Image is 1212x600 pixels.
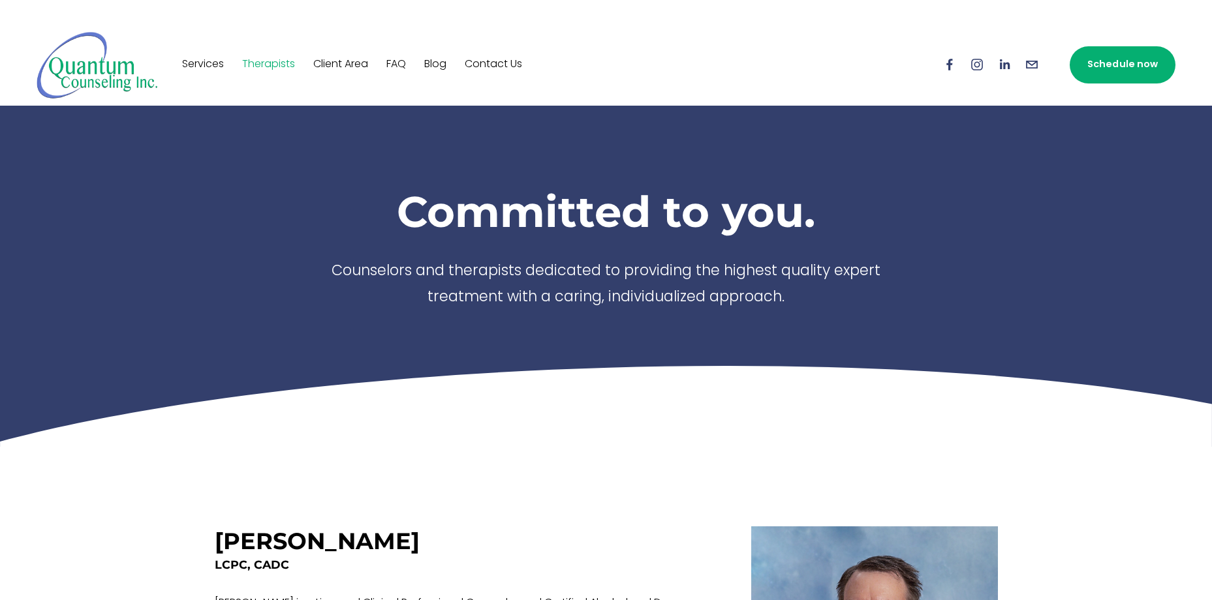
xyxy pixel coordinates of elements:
a: LinkedIn [997,57,1012,72]
h1: Committed to you. [313,185,900,237]
a: info@quantumcounselinginc.com [1025,57,1039,72]
img: Quantum Counseling Inc. | Change starts here. [37,31,159,99]
p: Counselors and therapists dedicated to providing the highest quality expert treatment with a cari... [313,259,900,312]
a: Blog [424,54,446,75]
a: Schedule now [1070,46,1175,83]
a: Contact Us [465,54,522,75]
h3: [PERSON_NAME] [215,527,420,555]
a: Therapists [242,54,295,75]
a: Facebook [942,57,957,72]
a: Client Area [313,54,368,75]
h4: LCPC, CADC [215,557,696,573]
a: Services [182,54,224,75]
a: FAQ [386,54,406,75]
a: Instagram [970,57,984,72]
